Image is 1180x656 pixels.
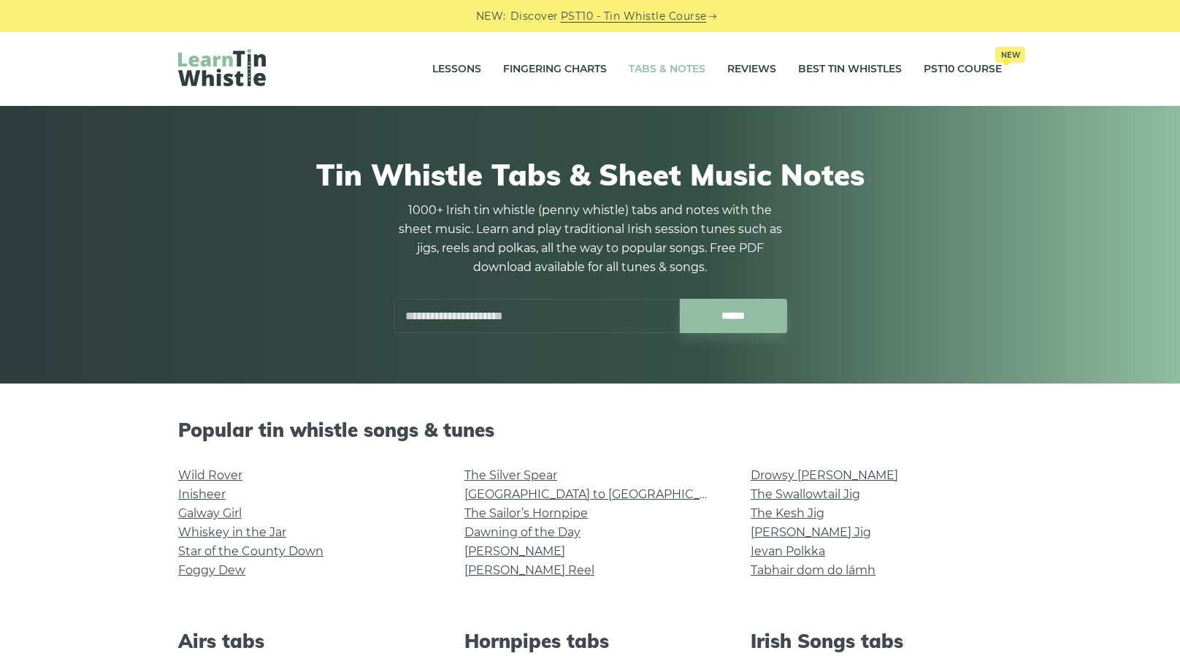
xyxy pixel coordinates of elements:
a: The Swallowtail Jig [751,487,860,501]
a: [PERSON_NAME] Reel [464,563,594,577]
a: Tabs & Notes [629,51,705,88]
a: Inisheer [178,487,226,501]
a: Reviews [727,51,776,88]
a: The Sailor’s Hornpipe [464,506,588,520]
h2: Hornpipes tabs [464,630,716,652]
h2: Airs tabs [178,630,429,652]
a: Best Tin Whistles [798,51,902,88]
p: 1000+ Irish tin whistle (penny whistle) tabs and notes with the sheet music. Learn and play tradi... [393,201,787,277]
a: Star of the County Down [178,544,323,558]
a: The Kesh Jig [751,506,824,520]
h1: Tin Whistle Tabs & Sheet Music Notes [178,157,1002,192]
a: Foggy Dew [178,563,245,577]
a: Fingering Charts [503,51,607,88]
a: Ievan Polkka [751,544,825,558]
img: LearnTinWhistle.com [178,49,266,86]
a: The Silver Spear [464,468,557,482]
h2: Irish Songs tabs [751,630,1002,652]
span: New [995,47,1025,63]
a: [GEOGRAPHIC_DATA] to [GEOGRAPHIC_DATA] [464,487,734,501]
a: PST10 CourseNew [924,51,1002,88]
a: [PERSON_NAME] [464,544,565,558]
a: Tabhair dom do lámh [751,563,876,577]
a: Drowsy [PERSON_NAME] [751,468,898,482]
a: [PERSON_NAME] Jig [751,525,871,539]
h2: Popular tin whistle songs & tunes [178,419,1002,441]
a: Whiskey in the Jar [178,525,286,539]
a: Lessons [432,51,481,88]
a: Wild Rover [178,468,242,482]
a: Dawning of the Day [464,525,581,539]
a: Galway Girl [178,506,242,520]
